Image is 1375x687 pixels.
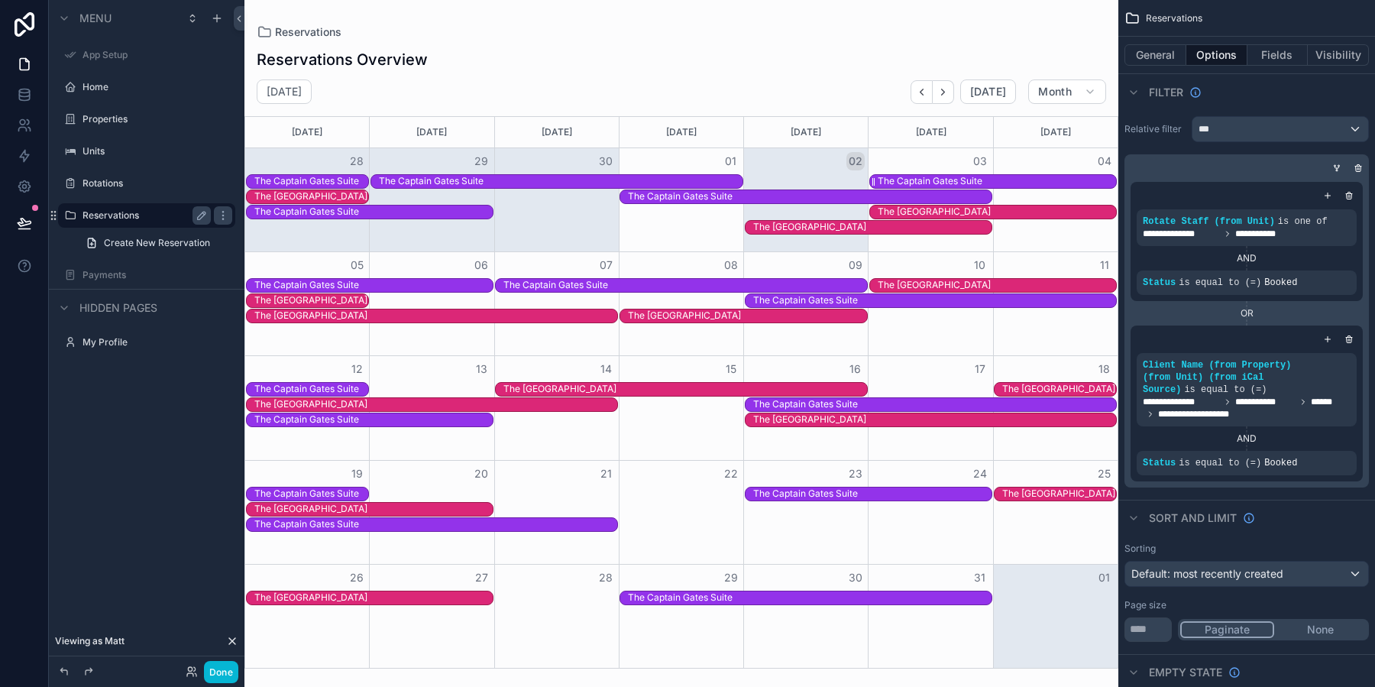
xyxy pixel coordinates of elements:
[1002,487,1115,501] div: The Union Hill House
[722,152,740,170] button: 01
[846,152,865,170] button: 02
[254,503,367,515] div: The [GEOGRAPHIC_DATA]
[472,569,490,587] button: 27
[1131,307,1363,319] div: OR
[753,397,858,411] div: The Captain Gates Suite
[1180,621,1274,638] button: Paginate
[846,360,865,378] button: 16
[628,309,741,322] div: The Union Hill House
[1143,277,1176,288] span: Status
[971,465,989,483] button: 24
[753,294,858,306] div: The Captain Gates Suite
[878,278,991,292] div: The Union Hill House
[753,398,858,410] div: The Captain Gates Suite
[254,398,367,410] div: The [GEOGRAPHIC_DATA]
[104,237,210,249] span: Create New Reservation
[254,488,359,500] div: The Captain Gates Suite
[1143,216,1275,227] span: Rotate Staff (from Unit)
[878,279,991,291] div: The [GEOGRAPHIC_DATA]
[597,465,615,483] button: 21
[82,269,232,281] a: Payments
[1095,152,1114,170] button: 04
[846,569,865,587] button: 30
[55,635,125,647] span: Viewing as Matt
[379,174,484,188] div: The Captain Gates Suite
[82,177,232,190] label: Rotations
[254,279,359,291] div: The Captain Gates Suite
[878,174,982,188] div: The Captain Gates Suite
[846,465,865,483] button: 23
[472,256,490,274] button: 06
[1149,510,1237,526] span: Sort And Limit
[846,256,865,274] button: 09
[254,278,359,292] div: The Captain Gates Suite
[1274,621,1367,638] button: None
[722,256,740,274] button: 08
[1179,458,1261,468] span: is equal to (=)
[1095,465,1114,483] button: 25
[597,360,615,378] button: 14
[254,293,367,307] div: The Union Hill House
[503,279,608,291] div: The Captain Gates Suite
[1137,433,1357,445] div: AND
[82,49,232,61] label: App Setup
[348,569,366,587] button: 26
[254,413,359,426] div: The Captain Gates Suite
[472,152,490,170] button: 29
[254,382,359,396] div: The Captain Gates Suite
[722,465,740,483] button: 22
[628,190,733,203] div: The Captain Gates Suite
[472,465,490,483] button: 20
[753,293,858,307] div: The Captain Gates Suite
[1131,567,1283,580] span: Default: most recently created
[753,220,866,234] div: The Union Hill House
[254,206,359,218] div: The Captain Gates Suite
[204,661,238,683] button: Done
[79,300,157,316] span: Hidden pages
[254,591,367,604] div: The Union Hill House
[1095,569,1114,587] button: 01
[1264,277,1297,288] span: Booked
[503,278,608,292] div: The Captain Gates Suite
[1124,44,1186,66] button: General
[753,221,866,233] div: The [GEOGRAPHIC_DATA]
[348,360,366,378] button: 12
[76,231,235,255] a: Create New Reservation
[722,569,740,587] button: 29
[1247,44,1309,66] button: Fields
[628,591,733,604] div: The Captain Gates Suite
[82,209,205,222] label: Reservations
[628,591,733,604] div: The Captain Gates Suite
[1002,383,1115,395] div: The [GEOGRAPHIC_DATA]
[1143,360,1291,395] span: Client Name (from Property) (from Unit) (from iCal Source)
[597,152,615,170] button: 30
[379,175,484,187] div: The Captain Gates Suite
[254,309,367,322] div: The [GEOGRAPHIC_DATA]
[254,190,367,203] div: The [GEOGRAPHIC_DATA]
[254,517,359,531] div: The Captain Gates Suite
[254,294,367,306] div: The [GEOGRAPHIC_DATA]
[1095,256,1114,274] button: 11
[1278,216,1328,227] span: is one of
[82,145,232,157] label: Units
[971,152,989,170] button: 03
[1143,458,1176,468] span: Status
[1149,85,1183,100] span: Filter
[753,487,858,501] div: The Captain Gates Suite
[597,256,615,274] button: 07
[1002,382,1115,396] div: The Union Hill House
[254,518,359,530] div: The Captain Gates Suite
[1146,12,1202,24] span: Reservations
[1095,360,1114,378] button: 18
[254,175,359,187] div: The Captain Gates Suite
[971,569,989,587] button: 31
[1308,44,1369,66] button: Visibility
[503,383,616,395] div: The [GEOGRAPHIC_DATA]
[348,465,366,483] button: 19
[878,205,991,219] div: The Union Hill House
[1124,561,1369,587] button: Default: most recently created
